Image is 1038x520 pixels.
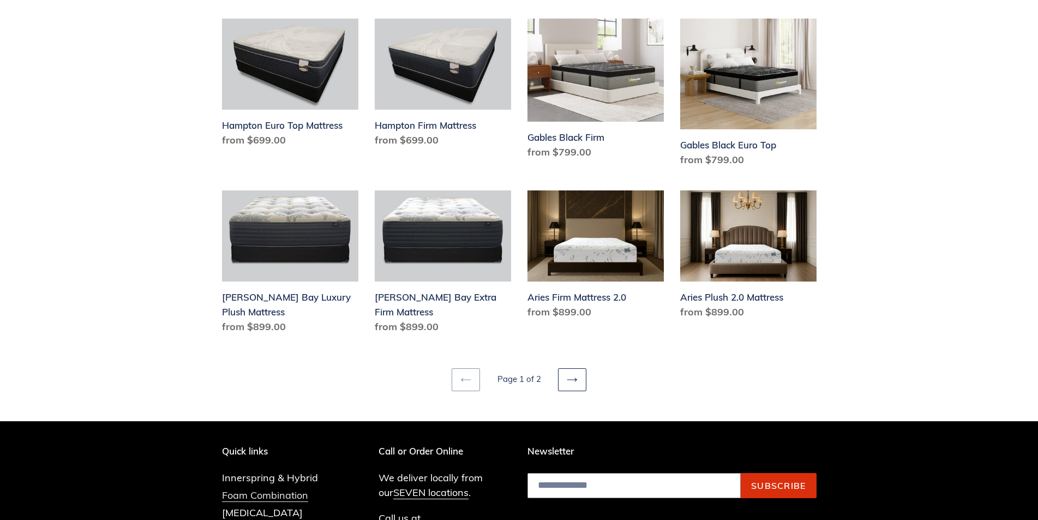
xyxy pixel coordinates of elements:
[680,19,817,171] a: Gables Black Euro Top
[393,486,469,499] a: SEVEN locations
[222,19,358,152] a: Hampton Euro Top Mattress
[527,446,817,457] p: Newsletter
[680,190,817,324] a: Aries Plush 2.0 Mattress
[482,373,556,386] li: Page 1 of 2
[527,190,664,324] a: Aries Firm Mattress 2.0
[751,480,806,491] span: Subscribe
[222,506,303,519] a: [MEDICAL_DATA]
[375,19,511,152] a: Hampton Firm Mattress
[222,190,358,338] a: Chadwick Bay Luxury Plush Mattress
[527,473,741,498] input: Email address
[527,19,664,164] a: Gables Black Firm
[375,190,511,338] a: Chadwick Bay Extra Firm Mattress
[222,446,334,457] p: Quick links
[222,471,318,484] a: Innerspring & Hybrid
[379,470,511,500] p: We deliver locally from our .
[741,473,817,498] button: Subscribe
[222,489,308,502] a: Foam Combination
[379,446,511,457] p: Call or Order Online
